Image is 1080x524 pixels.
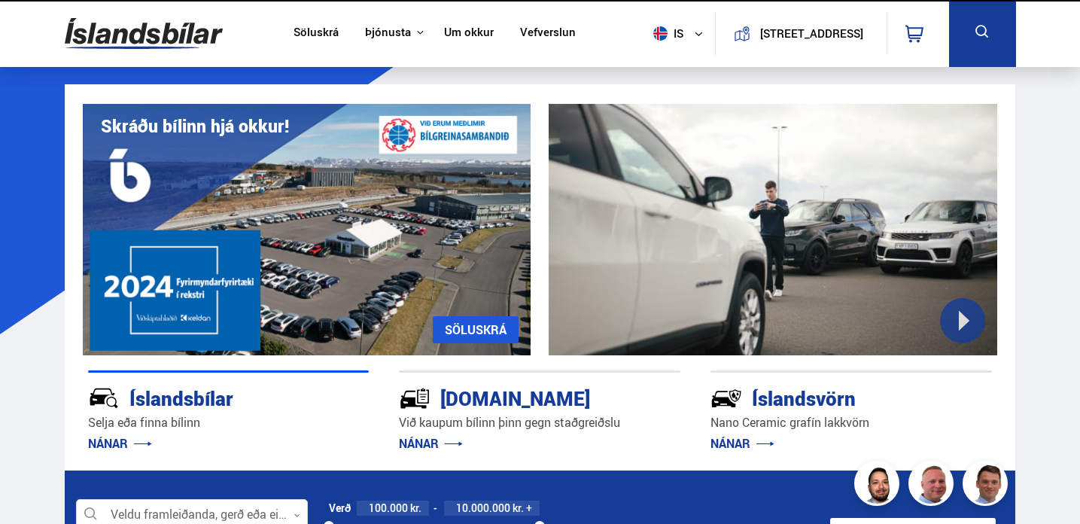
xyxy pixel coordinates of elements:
button: Þjónusta [365,26,411,40]
a: Söluskrá [294,26,339,41]
div: [DOMAIN_NAME] [399,384,627,410]
h1: Skráðu bílinn hjá okkur! [101,116,289,136]
img: svg+xml;base64,PHN2ZyB4bWxucz0iaHR0cDovL3d3dy53My5vcmcvMjAwMC9zdmciIHdpZHRoPSI1MTIiIGhlaWdodD0iNT... [653,26,668,41]
img: eKx6w-_Home_640_.png [83,104,531,355]
span: 100.000 [369,501,408,515]
a: Um okkur [444,26,494,41]
img: tr5P-W3DuiFaO7aO.svg [399,382,430,414]
div: Verð [329,502,351,514]
img: nhp88E3Fdnt1Opn2.png [856,463,902,508]
a: [STREET_ADDRESS] [724,12,878,55]
img: -Svtn6bYgwAsiwNX.svg [710,382,742,414]
button: is [647,11,715,56]
a: NÁNAR [710,435,774,452]
span: 10.000.000 [456,501,510,515]
a: Vefverslun [520,26,576,41]
span: + [526,502,532,514]
p: Við kaupum bílinn þinn gegn staðgreiðslu [399,414,680,431]
a: NÁNAR [88,435,152,452]
p: Nano Ceramic grafín lakkvörn [710,414,992,431]
button: [STREET_ADDRESS] [756,27,867,40]
div: Íslandsvörn [710,384,939,410]
img: siFngHWaQ9KaOqBr.png [911,463,956,508]
a: NÁNAR [399,435,463,452]
img: JRvxyua_JYH6wB4c.svg [88,382,120,414]
span: kr. [410,502,421,514]
p: Selja eða finna bílinn [88,414,370,431]
a: SÖLUSKRÁ [433,316,519,343]
img: G0Ugv5HjCgRt.svg [65,9,223,58]
span: is [647,26,685,41]
span: kr. [513,502,524,514]
img: FbJEzSuNWCJXmdc-.webp [965,463,1010,508]
div: Íslandsbílar [88,384,316,410]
